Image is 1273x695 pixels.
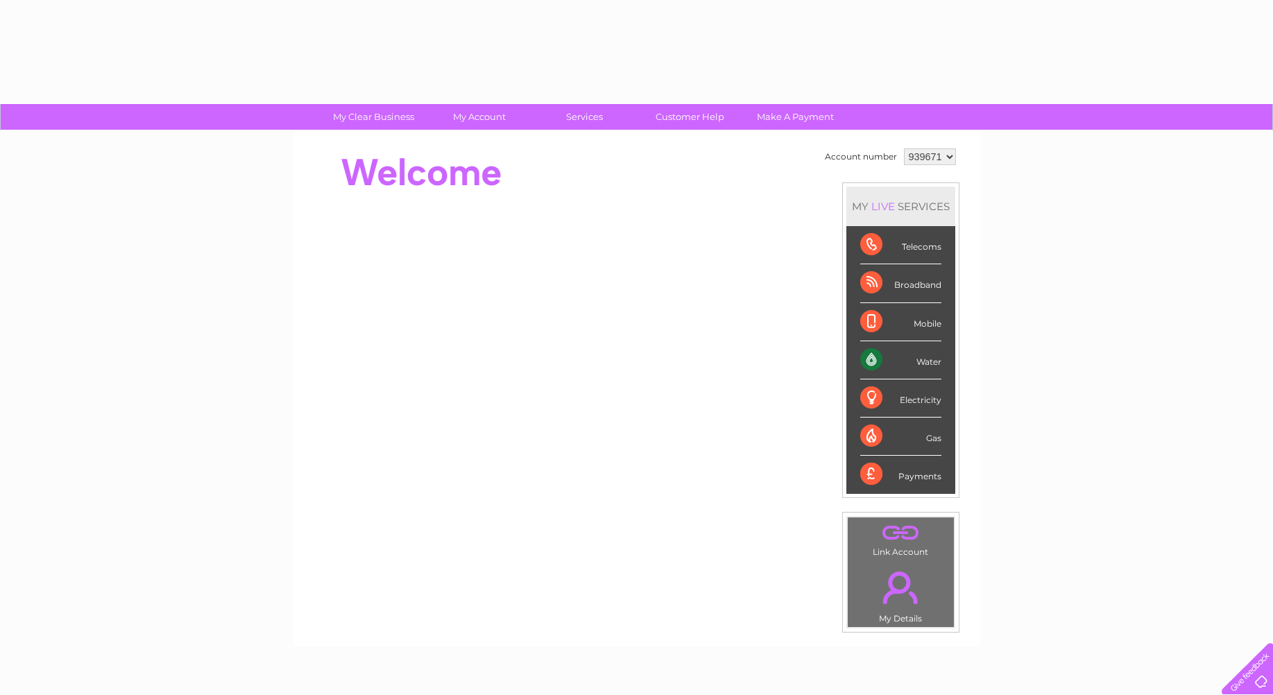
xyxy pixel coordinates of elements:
div: Electricity [860,379,941,418]
td: Link Account [847,517,955,560]
div: Gas [860,418,941,456]
div: Broadband [860,264,941,302]
a: My Account [422,104,536,130]
td: Account number [821,145,900,169]
div: LIVE [869,200,898,213]
div: Telecoms [860,226,941,264]
td: My Details [847,560,955,628]
div: Mobile [860,303,941,341]
a: Services [527,104,642,130]
a: . [851,521,950,545]
a: My Clear Business [316,104,431,130]
div: Water [860,341,941,379]
a: Make A Payment [738,104,853,130]
div: Payments [860,456,941,493]
a: . [851,563,950,612]
div: MY SERVICES [846,187,955,226]
a: Customer Help [633,104,747,130]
